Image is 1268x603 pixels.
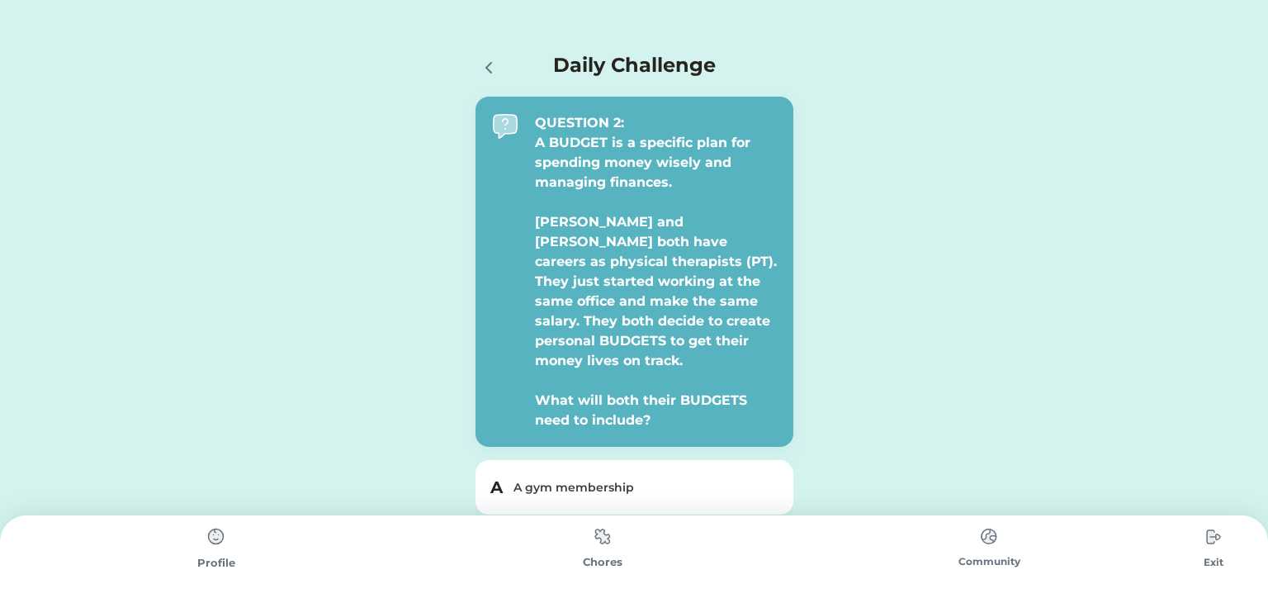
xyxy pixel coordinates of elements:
[490,475,504,500] h5: A
[796,554,1182,569] div: Community
[409,554,796,571] div: Chores
[492,113,518,140] img: interface-help-question-message--bubble-help-mark-message-query-question-speech.svg
[535,113,777,430] div: QUESTION 2: A BUDGET is a specific plan for spending money wisely and managing finances. [PERSON_...
[553,50,716,80] h4: Daily Challenge
[1197,520,1230,553] img: type%3Dchores%2C%20state%3Ddefault.svg
[513,479,775,496] div: A gym membership
[23,555,409,572] div: Profile
[1182,555,1245,570] div: Exit
[586,520,619,553] img: type%3Dchores%2C%20state%3Ddefault.svg
[200,520,233,553] img: type%3Dchores%2C%20state%3Ddefault.svg
[972,520,1005,553] img: type%3Dchores%2C%20state%3Ddefault.svg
